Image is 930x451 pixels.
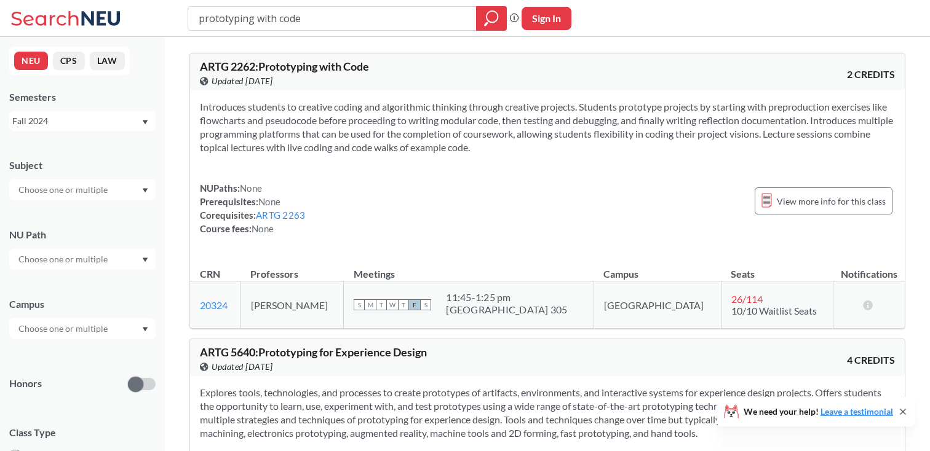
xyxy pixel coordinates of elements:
[9,426,156,439] span: Class Type
[258,196,280,207] span: None
[240,281,344,329] td: [PERSON_NAME]
[9,90,156,104] div: Semesters
[354,299,365,310] span: S
[387,299,398,310] span: W
[344,255,594,281] th: Meetings
[9,179,156,200] div: Dropdown arrow
[594,281,721,329] td: [GEOGRAPHIC_DATA]
[53,52,85,70] button: CPS
[212,360,272,374] span: Updated [DATE]
[142,327,148,332] svg: Dropdown arrow
[12,114,141,128] div: Fall 2024
[446,291,567,304] div: 11:45 - 1:25 pm
[142,188,148,193] svg: Dropdown arrow
[409,299,420,310] span: F
[522,7,571,30] button: Sign In
[142,120,148,125] svg: Dropdown arrow
[200,60,369,73] span: ARTG 2262 : Prototyping with Code
[731,293,763,305] span: 26 / 114
[365,299,376,310] span: M
[847,353,895,367] span: 4 CREDITS
[12,321,116,336] input: Choose one or multiple
[420,299,431,310] span: S
[821,406,893,417] a: Leave a testimonial
[142,257,148,262] svg: Dropdown arrow
[9,111,156,131] div: Fall 2024Dropdown arrow
[200,181,305,235] div: NUPaths: Prerequisites: Corequisites: Course fees:
[240,255,344,281] th: Professors
[252,223,274,234] span: None
[12,252,116,267] input: Choose one or multiple
[14,52,48,70] button: NEU
[200,386,895,440] section: Explores tools, technologies, and processes to create prototypes of artifacts, environments, and ...
[594,255,721,281] th: Campus
[200,345,427,359] span: ARTG 5640 : Prototyping for Experience Design
[731,305,817,316] span: 10/10 Waitlist Seats
[240,182,262,194] span: None
[484,10,499,27] svg: magnifying glass
[200,267,220,281] div: CRN
[200,100,895,154] section: Introduces students to creative coding and algorithmic thinking through creative projects. Studen...
[197,8,467,29] input: Class, professor, course number, "phrase"
[9,297,156,311] div: Campus
[9,159,156,172] div: Subject
[398,299,409,310] span: T
[777,194,886,209] span: View more info for this class
[9,318,156,339] div: Dropdown arrow
[212,74,272,88] span: Updated [DATE]
[9,228,156,241] div: NU Path
[446,304,567,316] div: [GEOGRAPHIC_DATA] 305
[476,6,507,31] div: magnifying glass
[847,68,895,81] span: 2 CREDITS
[9,377,42,391] p: Honors
[200,299,228,311] a: 20324
[833,255,905,281] th: Notifications
[12,182,116,197] input: Choose one or multiple
[376,299,387,310] span: T
[90,52,125,70] button: LAW
[256,210,305,221] a: ARTG 2263
[9,249,156,270] div: Dropdown arrow
[721,255,833,281] th: Seats
[744,407,893,416] span: We need your help!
